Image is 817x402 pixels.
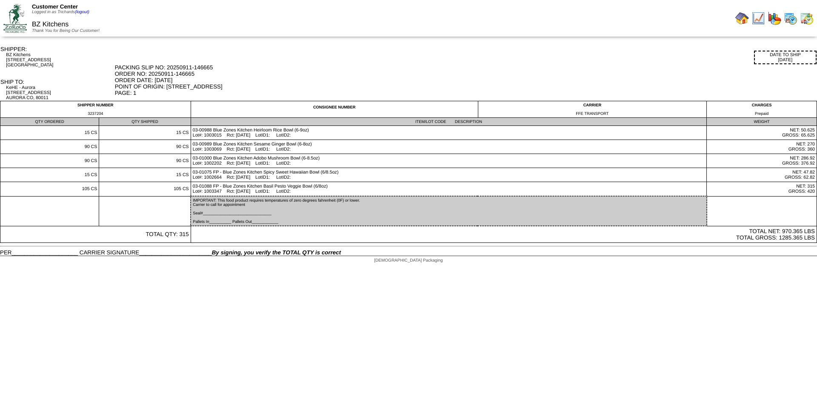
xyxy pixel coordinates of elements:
[99,126,191,140] td: 15 CS
[191,154,706,168] td: 03-01000 Blue Zones Kitchen Adobo Mushroom Bowl (6-8.5oz) Lot#: 1002202 Rct: [DATE] LotID1: LotID2:
[191,140,706,154] td: 03-00989 Blue Zones Kitchen Sesame Ginger Bowl (6-8oz) Lot#: 1003069 Rct: [DATE] LotID1: LotID2:
[191,126,706,140] td: 03-00988 Blue Zones Kitchen Heirloom Rice Bowl (6-9oz) Lot#: 1003015 Rct: [DATE] LotID1: LotID2:
[32,29,100,33] span: Thank You for Being Our Customer!
[191,196,706,226] td: IMPORTANT: This food product requires temperatures of zero degrees fahrenheit (0F) or lower. Carr...
[0,226,191,243] td: TOTAL QTY: 315
[3,4,27,32] img: ZoRoCo_Logo(Green%26Foil)%20jpg.webp
[374,258,443,263] span: [DEMOGRAPHIC_DATA] Packaging
[99,140,191,154] td: 90 CS
[478,101,707,118] td: CARRIER
[0,126,99,140] td: 15 CS
[32,10,89,14] span: Logged in as Trichards
[191,226,817,243] td: TOTAL NET: 970.365 LBS TOTAL GROSS: 1285.365 LBS
[75,10,89,14] a: (logout)
[707,154,817,168] td: NET: 286.92 GROSS: 376.92
[0,118,99,126] td: QTY ORDERED
[707,168,817,182] td: NET: 47.82 GROSS: 62.82
[708,111,815,116] div: Prepaid
[0,154,99,168] td: 90 CS
[707,126,817,140] td: NET: 50.625 GROSS: 65.625
[707,118,817,126] td: WEIGHT
[32,3,78,10] span: Customer Center
[2,111,189,116] div: 3237204
[115,64,817,96] div: PACKING SLIP NO: 20250911-146665 ORDER NO: 20250911-146665 ORDER DATE: [DATE] POINT OF ORIGIN: [S...
[0,101,191,118] td: SHIPPER NUMBER
[99,118,191,126] td: QTY SHIPPED
[6,52,114,68] div: BZ Kitchens [STREET_ADDRESS] [GEOGRAPHIC_DATA]
[0,46,114,52] div: SHIPPER:
[191,101,478,118] td: CONSIGNEE NUMBER
[191,118,706,126] td: ITEM/LOT CODE DESCRIPTION
[99,168,191,182] td: 15 CS
[99,154,191,168] td: 90 CS
[0,79,114,85] div: SHIP TO:
[191,182,706,197] td: 03-01088 FP - Blue Zones Kitchen Basil Pesto Veggie Bowl (6/8oz) Lot#: 1003347 Rct: [DATE] LotID1...
[754,51,817,64] div: DATE TO SHIP [DATE]
[768,11,781,25] img: graph.gif
[480,111,705,116] div: FFE TRANSPORT
[707,101,817,118] td: CHARGES
[99,182,191,197] td: 105 CS
[800,11,814,25] img: calendarinout.gif
[191,168,706,182] td: 03-01075 FP - Blue Zones Kitchen Spicy Sweet Hawaiian Bowl (6/8.5oz) Lot#: 1002664 Rct: [DATE] Lo...
[784,11,797,25] img: calendarprod.gif
[212,249,341,256] span: By signing, you verify the TOTAL QTY is correct
[707,140,817,154] td: NET: 270 GROSS: 360
[707,182,817,197] td: NET: 315 GROSS: 420
[6,85,114,100] div: KeHE - Aurora [STREET_ADDRESS] AURORA CO, 80011
[0,168,99,182] td: 15 CS
[735,11,749,25] img: home.gif
[0,182,99,197] td: 105 CS
[751,11,765,25] img: line_graph.gif
[32,21,69,28] span: BZ Kitchens
[0,140,99,154] td: 90 CS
